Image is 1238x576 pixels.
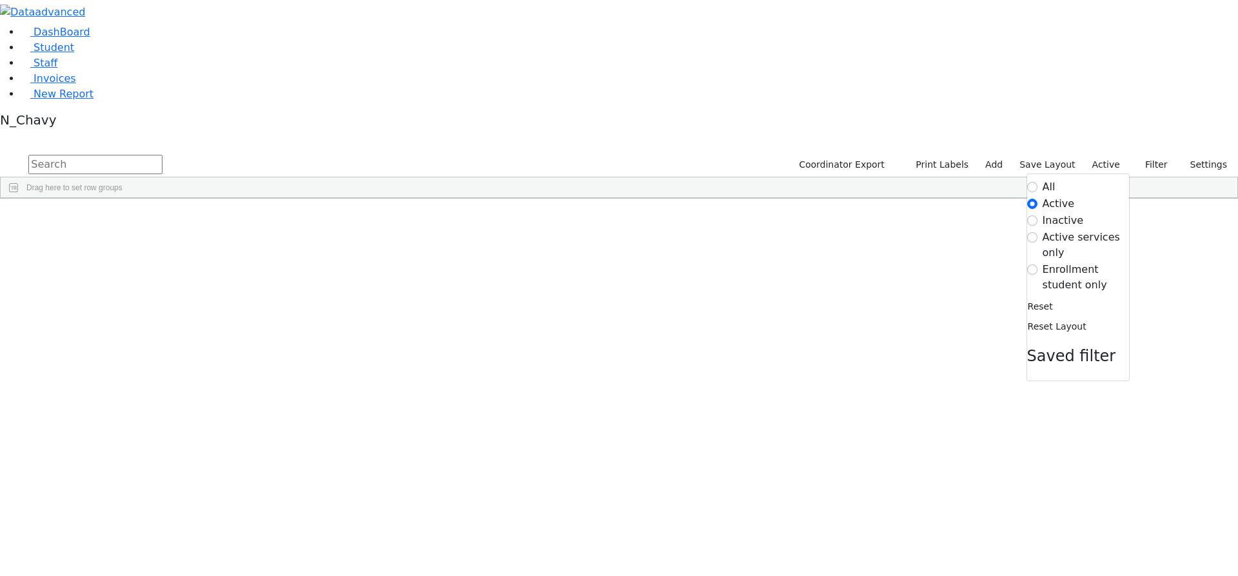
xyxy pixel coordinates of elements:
[1174,155,1233,175] button: Settings
[21,26,90,38] a: DashBoard
[21,72,76,84] a: Invoices
[1027,232,1037,243] input: Active services only
[1043,213,1084,228] label: Inactive
[34,72,76,84] span: Invoices
[1043,179,1056,195] label: All
[1043,230,1129,261] label: Active services only
[979,155,1008,175] a: Add
[1027,264,1037,275] input: Enrollment student only
[21,88,93,100] a: New Report
[1027,174,1130,382] div: Settings
[1027,317,1087,337] button: Reset Layout
[34,88,93,100] span: New Report
[901,155,974,175] button: Print Labels
[1128,155,1174,175] button: Filter
[791,155,890,175] button: Coordinator Export
[1014,155,1081,175] button: Save Layout
[28,155,162,174] input: Search
[26,183,123,192] span: Drag here to set row groups
[21,57,57,69] a: Staff
[21,41,74,54] a: Student
[1043,196,1075,212] label: Active
[34,41,74,54] span: Student
[34,57,57,69] span: Staff
[1086,155,1126,175] label: Active
[1027,199,1037,209] input: Active
[1027,297,1054,317] button: Reset
[1027,215,1037,226] input: Inactive
[34,26,90,38] span: DashBoard
[1027,347,1116,365] span: Saved filter
[1043,262,1129,293] label: Enrollment student only
[1027,182,1037,192] input: All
